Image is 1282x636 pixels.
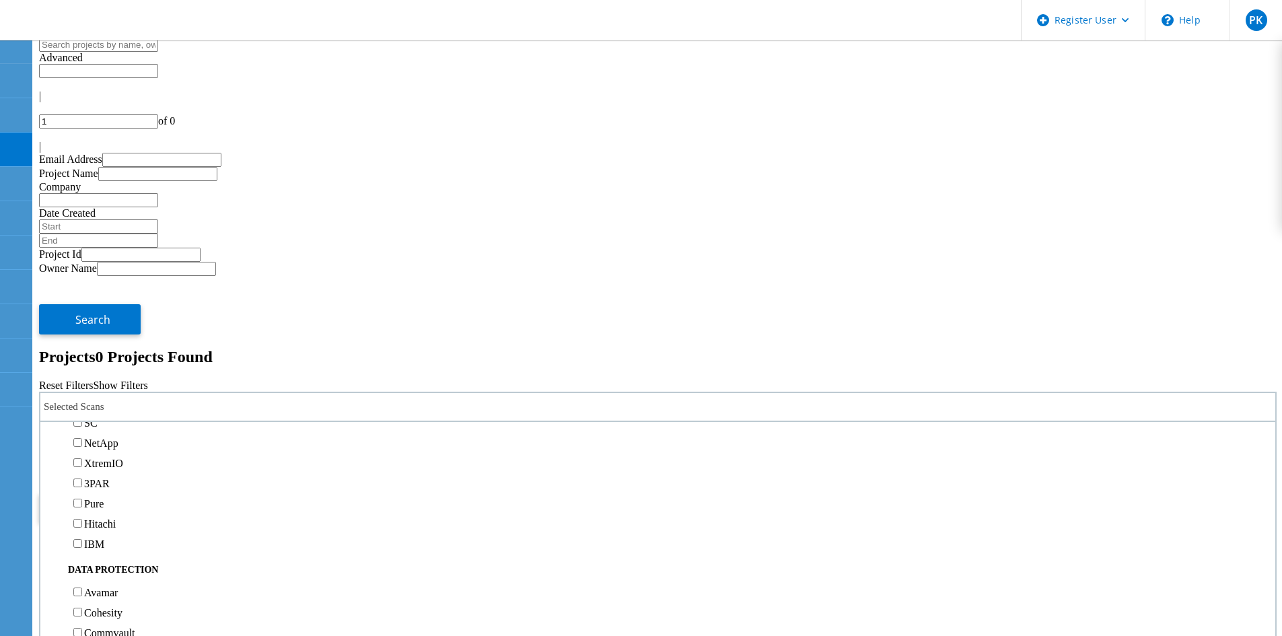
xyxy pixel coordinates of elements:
[84,498,104,509] label: Pure
[39,38,158,52] input: Search projects by name, owner, ID, company, etc
[1162,14,1174,26] svg: \n
[39,262,97,274] label: Owner Name
[84,538,104,550] label: IBM
[39,181,81,192] label: Company
[39,348,96,365] b: Projects
[84,458,123,469] label: XtremIO
[84,518,116,530] label: Hitachi
[39,90,1277,102] div: |
[13,26,158,38] a: Live Optics Dashboard
[39,153,102,165] label: Email Address
[158,115,175,127] span: of 0
[39,304,141,334] button: Search
[84,478,110,489] label: 3PAR
[1249,15,1262,26] span: PK
[39,52,83,63] span: Advanced
[39,141,1277,153] div: |
[39,234,158,248] input: End
[39,219,158,234] input: Start
[84,437,118,449] label: NetApp
[84,587,118,598] label: Avamar
[39,380,93,391] a: Reset Filters
[39,392,1277,422] div: Selected Scans
[84,607,122,619] label: Cohesity
[39,248,81,260] label: Project Id
[96,348,213,365] span: 0 Projects Found
[39,168,98,179] label: Project Name
[39,207,96,219] label: Date Created
[75,312,110,327] span: Search
[93,380,147,391] a: Show Filters
[47,564,1269,577] div: Data Protection
[84,417,98,429] label: SC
